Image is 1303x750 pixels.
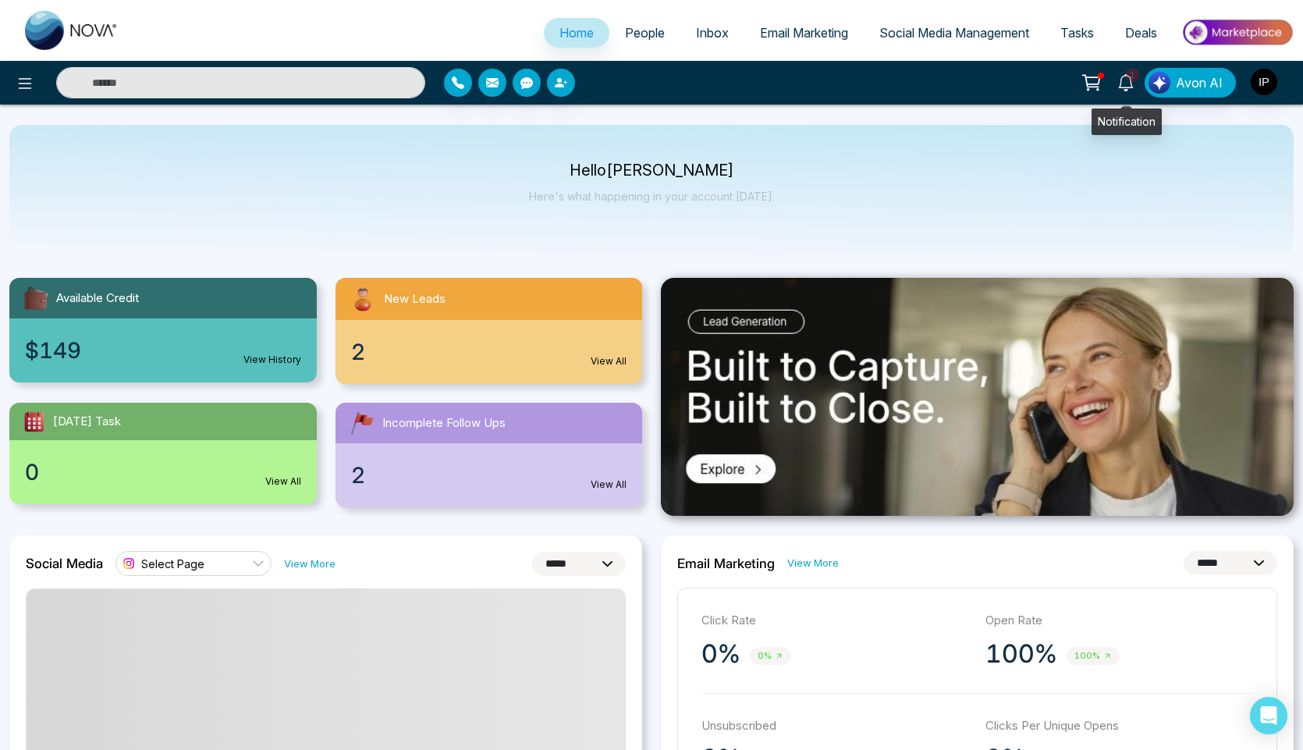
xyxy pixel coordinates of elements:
[1067,647,1120,665] span: 100%
[1045,18,1110,48] a: Tasks
[879,25,1029,41] span: Social Media Management
[744,18,864,48] a: Email Marketing
[351,336,365,368] span: 2
[760,25,848,41] span: Email Marketing
[1092,108,1162,135] div: Notification
[750,647,791,665] span: 0%
[348,409,376,437] img: followUps.svg
[1110,18,1173,48] a: Deals
[121,556,137,571] img: instagram
[559,25,594,41] span: Home
[985,717,1254,735] p: Clicks Per Unique Opens
[1107,68,1145,95] a: 1
[1060,25,1094,41] span: Tasks
[25,11,119,50] img: Nova CRM Logo
[1250,697,1287,734] div: Open Intercom Messenger
[701,717,970,735] p: Unsubscribed
[1126,68,1140,82] span: 1
[326,403,652,507] a: Incomplete Follow Ups2View All
[529,164,775,177] p: Hello [PERSON_NAME]
[25,456,39,489] span: 0
[384,290,446,308] span: New Leads
[1149,72,1170,94] img: Lead Flow
[326,278,652,384] a: New Leads2View All
[680,18,744,48] a: Inbox
[529,190,775,203] p: Here's what happening in your account [DATE].
[609,18,680,48] a: People
[53,413,121,431] span: [DATE] Task
[351,459,365,492] span: 2
[265,475,301,489] a: View All
[985,612,1254,630] p: Open Rate
[1181,15,1294,50] img: Market-place.gif
[1145,68,1236,98] button: Avon AI
[701,612,970,630] p: Click Rate
[591,354,627,368] a: View All
[1176,73,1223,92] span: Avon AI
[243,353,301,367] a: View History
[348,284,378,314] img: newLeads.svg
[56,290,139,307] span: Available Credit
[141,556,204,571] span: Select Page
[25,334,81,367] span: $149
[22,409,47,434] img: todayTask.svg
[284,556,336,571] a: View More
[864,18,1045,48] a: Social Media Management
[787,556,839,570] a: View More
[1251,69,1277,95] img: User Avatar
[625,25,665,41] span: People
[382,414,506,432] span: Incomplete Follow Ups
[22,284,50,312] img: availableCredit.svg
[1125,25,1157,41] span: Deals
[696,25,729,41] span: Inbox
[544,18,609,48] a: Home
[677,556,775,571] h2: Email Marketing
[985,638,1057,670] p: 100%
[661,278,1294,516] img: .
[591,478,627,492] a: View All
[26,556,103,571] h2: Social Media
[701,638,740,670] p: 0%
